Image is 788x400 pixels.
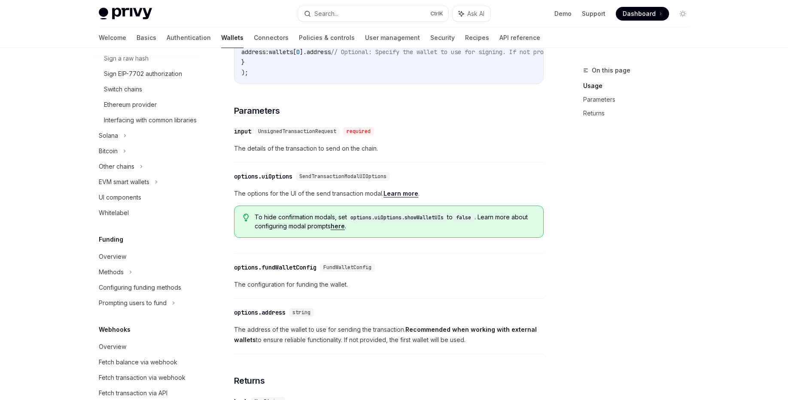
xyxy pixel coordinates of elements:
[430,27,455,48] a: Security
[258,128,336,135] span: UnsignedTransactionRequest
[92,82,202,97] a: Switch chains
[92,97,202,112] a: Ethereum provider
[92,355,202,370] a: Fetch balance via webhook
[583,93,697,106] a: Parameters
[676,7,690,21] button: Toggle dark mode
[99,8,152,20] img: light logo
[92,66,202,82] a: Sign EIP-7702 authorization
[234,172,292,181] div: options.uiOptions
[99,324,131,335] h5: Webhooks
[583,106,697,120] a: Returns
[241,58,245,66] span: }
[299,173,386,180] span: SendTransactionModalUIOptions
[296,48,300,56] span: 0
[99,130,118,141] div: Solana
[243,214,249,221] svg: Tip
[453,6,490,21] button: Ask AI
[234,375,265,387] span: Returns
[616,7,669,21] a: Dashboard
[582,9,605,18] a: Support
[241,48,269,56] span: address:
[331,222,345,230] a: here
[92,280,202,295] a: Configuring funding methods
[365,27,420,48] a: User management
[92,249,202,264] a: Overview
[465,27,489,48] a: Recipes
[467,9,484,18] span: Ask AI
[92,339,202,355] a: Overview
[323,264,371,271] span: FundWalletConfig
[99,146,118,156] div: Bitcoin
[300,48,307,56] span: ].
[255,213,534,230] span: To hide confirmation modals, set to . Learn more about configuring modal prompts .
[453,213,475,222] code: false
[99,192,141,203] div: UI components
[314,9,338,19] div: Search...
[623,9,656,18] span: Dashboard
[343,127,374,136] div: required
[293,48,296,56] span: [
[430,10,443,17] span: Ctrl K
[234,143,544,154] span: The details of the transaction to send on the chain.
[221,27,243,48] a: Wallets
[234,105,280,117] span: Parameters
[554,9,572,18] a: Demo
[583,79,697,93] a: Usage
[383,190,418,197] a: Learn more
[104,115,197,125] div: Interfacing with common libraries
[99,234,123,245] h5: Funding
[99,208,129,218] div: Whitelabel
[499,27,540,48] a: API reference
[104,69,182,79] div: Sign EIP-7702 authorization
[299,27,355,48] a: Policies & controls
[298,6,448,21] button: Search...CtrlK
[331,48,671,56] span: // Optional: Specify the wallet to use for signing. If not provided, the first wallet will be used.
[307,48,331,56] span: address
[92,205,202,221] a: Whitelabel
[234,279,544,290] span: The configuration for funding the wallet.
[104,100,157,110] div: Ethereum provider
[99,161,134,172] div: Other chains
[99,252,126,262] div: Overview
[234,263,316,272] div: options.fundWalletConfig
[254,27,289,48] a: Connectors
[92,112,202,128] a: Interfacing with common libraries
[92,190,202,205] a: UI components
[99,373,186,383] div: Fetch transaction via webhook
[99,267,124,277] div: Methods
[592,65,630,76] span: On this page
[234,127,251,136] div: input
[292,309,310,316] span: string
[104,84,142,94] div: Switch chains
[99,388,167,398] div: Fetch transaction via API
[234,188,544,199] span: The options for the UI of the send transaction modal. .
[234,308,286,317] div: options.address
[167,27,211,48] a: Authentication
[99,27,126,48] a: Welcome
[99,298,167,308] div: Prompting users to fund
[241,69,248,76] span: );
[99,357,177,367] div: Fetch balance via webhook
[269,48,293,56] span: wallets
[92,370,202,385] a: Fetch transaction via webhook
[234,324,544,345] span: The address of the wallet to use for sending the transaction. to ensure reliable functionality. I...
[99,342,126,352] div: Overview
[99,282,181,293] div: Configuring funding methods
[137,27,156,48] a: Basics
[99,177,149,187] div: EVM smart wallets
[347,213,447,222] code: options.uiOptions.showWalletUIs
